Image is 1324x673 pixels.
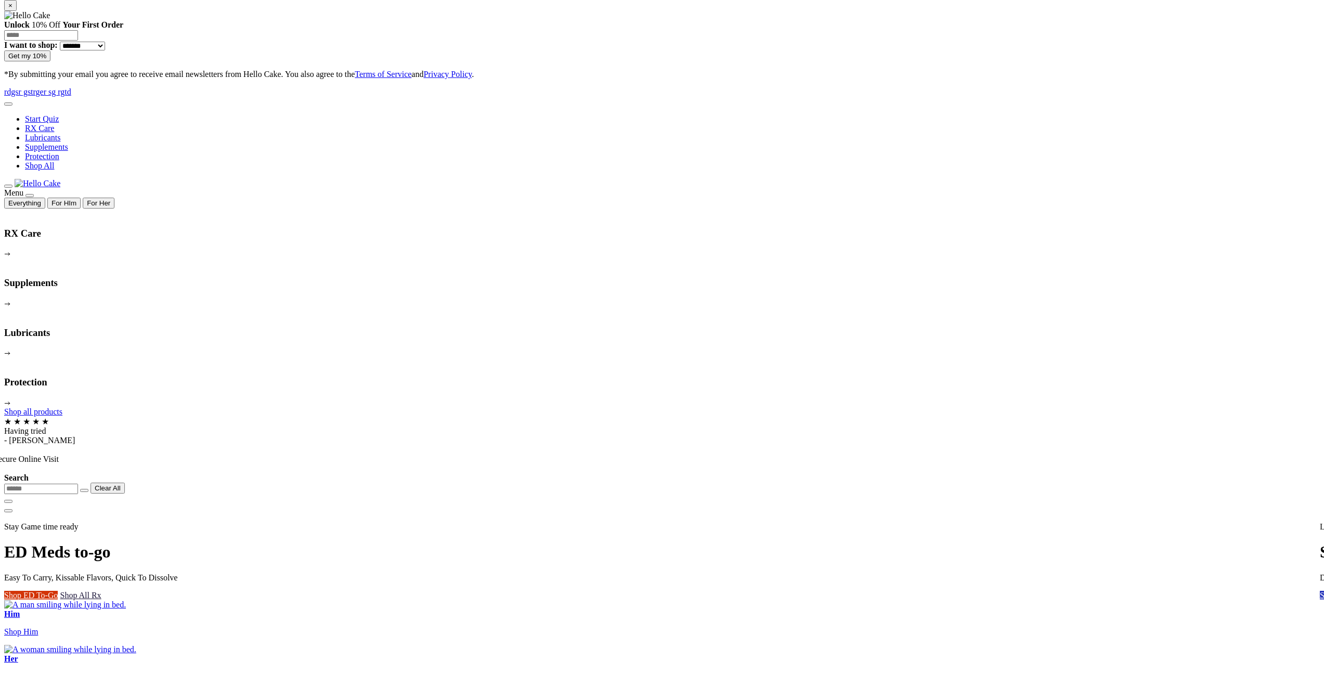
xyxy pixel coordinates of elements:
[25,133,60,142] a: Lubricants
[4,573,1320,583] p: Easy To Carry, Kissable Flavors, Quick To Dissolve
[47,198,81,209] button: For HIm
[25,152,59,161] a: Protection
[83,198,114,209] button: For Her
[4,277,1320,289] h3: Supplements
[62,20,123,29] strong: Your First Order
[60,591,101,600] a: Shop All Rx
[423,70,472,79] a: Privacy Policy
[25,143,68,151] a: Supplements
[4,417,49,426] span: ★ ★ ★ ★ ★
[32,20,60,29] span: 10% Off
[4,542,1320,562] h1: ED Meds to-go
[4,198,45,209] button: Everything
[25,114,59,123] a: Start Quiz
[25,161,54,170] a: Shop All
[4,188,23,197] span: Menu
[4,600,126,610] img: A man smiling while lying in bed.
[4,654,18,663] strong: Her
[4,522,79,531] span: Stay Game time ready
[4,436,1320,445] div: - [PERSON_NAME]
[4,228,1320,239] h3: RX Care
[4,591,58,600] a: Shop ED To-Go
[4,70,1320,79] p: *By submitting your email you agree to receive email newsletters from Hello Cake. You also agree ...
[15,179,60,188] img: Hello Cake
[4,407,62,416] a: Shop all products
[25,124,54,133] a: RX Care
[4,627,1320,637] p: Shop Him
[4,327,1320,339] h3: Lubricants
[4,20,30,29] strong: Unlock
[4,377,1320,388] h3: Protection
[4,610,20,618] strong: Him
[4,41,58,49] strong: I want to shop:
[4,473,29,482] strong: Search
[4,645,136,654] img: A woman smiling while lying in bed.
[4,600,1320,637] a: A man smiling while lying in bed. Him Shop Him
[4,50,50,61] button: Get my 10%
[4,87,1320,97] a: rdgsr gstrger sg rgtd
[355,70,412,79] a: Terms of Service
[91,483,125,494] button: Clear All
[4,11,50,20] img: Hello Cake
[4,426,1320,436] div: Having tried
